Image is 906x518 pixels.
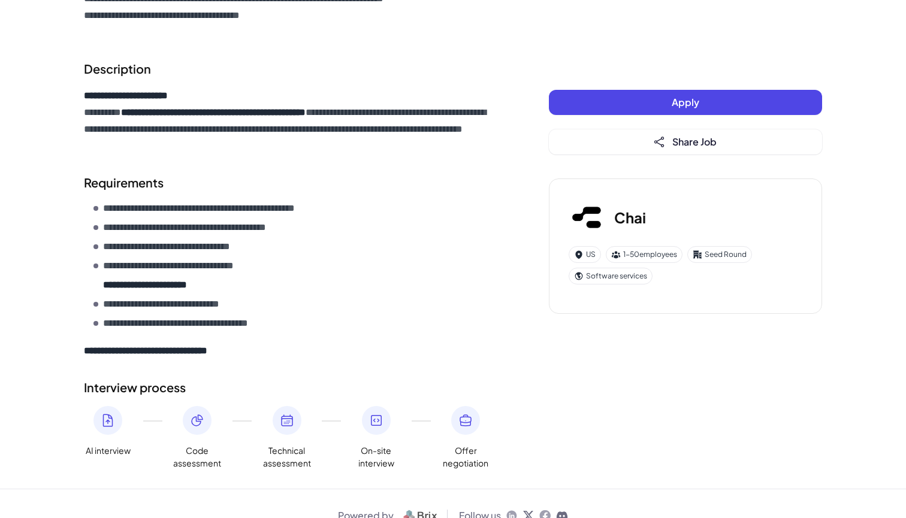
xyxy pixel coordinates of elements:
span: On-site interview [352,444,400,469]
span: Share Job [672,135,717,148]
span: Offer negotiation [442,444,490,469]
span: AI interview [86,444,131,457]
img: Ch [569,198,607,237]
h3: Chai [614,207,646,228]
button: Apply [549,90,822,115]
span: Code assessment [173,444,221,469]
button: Share Job [549,129,822,155]
h2: Description [84,60,501,78]
div: 1-50 employees [606,246,682,263]
span: Technical assessment [263,444,311,469]
div: US [569,246,601,263]
div: Seed Round [687,246,752,263]
h2: Requirements [84,174,501,192]
div: Software services [569,268,653,284]
h2: Interview process [84,378,501,396]
span: Apply [672,96,699,108]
